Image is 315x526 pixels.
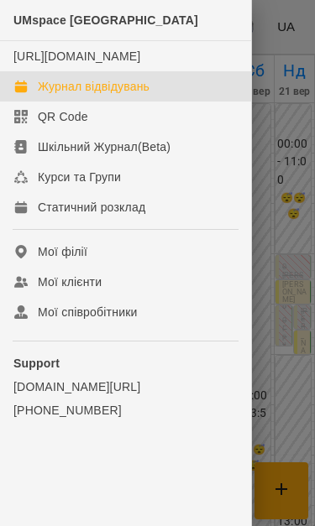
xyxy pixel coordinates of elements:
[38,169,121,185] div: Курси та Групи
[13,13,198,27] span: UMspace [GEOGRAPHIC_DATA]
[38,138,171,155] div: Шкільний Журнал(Beta)
[13,49,140,63] a: [URL][DOMAIN_NAME]
[38,108,88,125] div: QR Code
[13,402,238,419] a: [PHONE_NUMBER]
[13,378,238,395] a: [DOMAIN_NAME][URL]
[38,273,102,290] div: Мої клієнти
[38,78,150,95] div: Журнал відвідувань
[38,304,138,320] div: Мої співробітники
[38,199,145,216] div: Статичний розклад
[38,243,87,260] div: Мої філії
[13,355,238,372] p: Support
